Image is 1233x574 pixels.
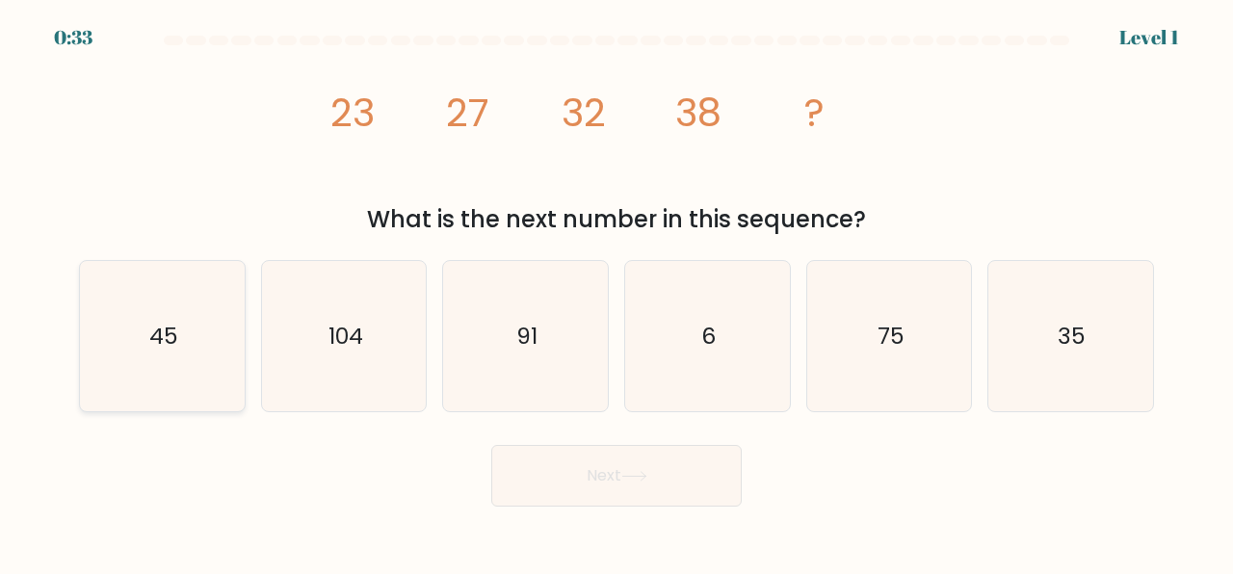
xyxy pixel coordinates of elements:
div: What is the next number in this sequence? [91,202,1142,237]
tspan: 32 [562,86,606,140]
text: 91 [516,320,538,352]
tspan: ? [805,86,826,140]
tspan: 23 [330,86,375,140]
div: Level 1 [1119,23,1179,52]
text: 75 [878,320,905,352]
text: 45 [149,320,178,352]
button: Next [491,445,742,507]
text: 6 [701,320,716,352]
text: 35 [1059,320,1087,352]
tspan: 27 [447,86,490,140]
text: 104 [328,320,363,352]
div: 0:33 [54,23,92,52]
tspan: 38 [676,86,722,140]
